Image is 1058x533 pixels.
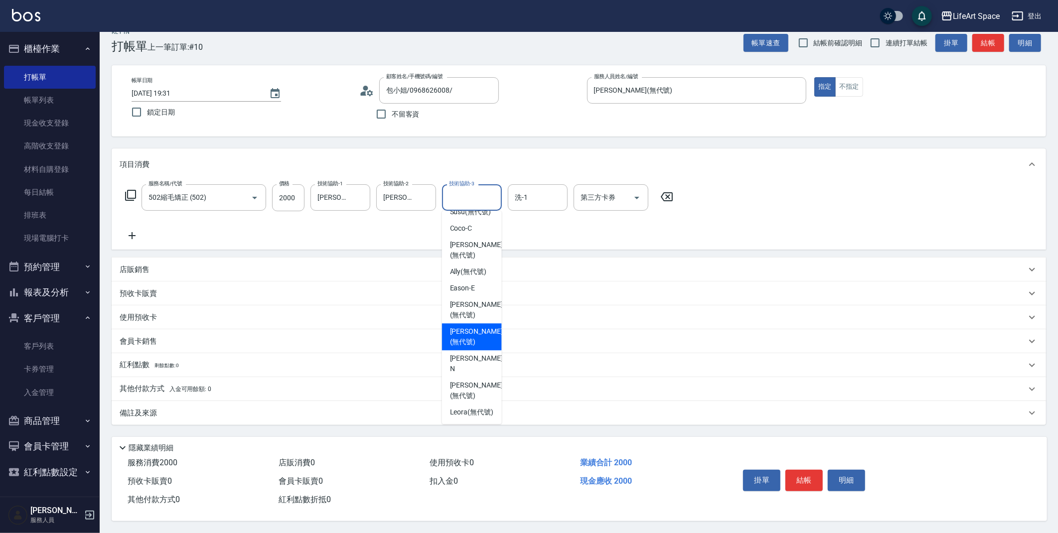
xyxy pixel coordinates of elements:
[4,335,96,358] a: 客戶列表
[112,258,1046,281] div: 店販銷售
[279,180,290,187] label: 價格
[120,312,157,323] p: 使用預收卡
[112,353,1046,377] div: 紅利點數剩餘點數: 0
[148,41,203,53] span: 上一筆訂單:#10
[4,459,96,485] button: 紅利點數設定
[4,381,96,404] a: 入金管理
[4,279,96,305] button: 報表及分析
[4,134,96,157] a: 高階收支登錄
[112,29,148,35] h2: Key In
[30,516,81,525] p: 服務人員
[112,329,1046,353] div: 會員卡銷售
[4,181,96,204] a: 每日結帳
[449,180,474,187] label: 技術協助-3
[828,470,865,491] button: 明細
[4,36,96,62] button: 櫃檯作業
[128,458,177,467] span: 服務消費 2000
[154,363,179,368] span: 剩餘點數: 0
[279,495,331,504] span: 紅利點數折抵 0
[814,38,863,48] span: 結帳前確認明細
[430,476,458,486] span: 扣入金 0
[937,6,1004,26] button: LifeArt Space
[383,180,409,187] label: 技術協助-2
[120,288,157,299] p: 預收卡販賣
[149,180,182,187] label: 服務名稱/代號
[4,204,96,227] a: 排班表
[450,283,475,293] span: Eason -E
[4,158,96,181] a: 材料自購登錄
[263,82,287,106] button: Choose date, selected date is 2025-08-13
[4,89,96,112] a: 帳單列表
[120,408,157,418] p: 備註及來源
[392,109,420,120] span: 不留客資
[972,34,1004,52] button: 結帳
[1009,34,1041,52] button: 明細
[112,377,1046,401] div: 其他付款方式入金可用餘額: 0
[4,227,96,250] a: 現場電腦打卡
[8,505,28,525] img: Person
[128,476,172,486] span: 預收卡販賣 0
[785,470,823,491] button: 結帳
[120,265,150,275] p: 店販銷售
[112,305,1046,329] div: 使用預收卡
[247,190,263,206] button: Open
[132,85,259,102] input: YYYY/MM/DD hh:mm
[4,305,96,331] button: 客戶管理
[1008,7,1046,25] button: 登出
[4,433,96,459] button: 會員卡管理
[4,112,96,134] a: 現金收支登錄
[120,336,157,347] p: 會員卡銷售
[386,73,443,80] label: 顧客姓名/手機號碼/編號
[120,360,179,371] p: 紅利點數
[169,386,212,393] span: 入金可用餘額: 0
[112,401,1046,425] div: 備註及來源
[120,159,150,170] p: 項目消費
[450,266,487,277] span: Ally (無代號)
[935,34,967,52] button: 掛單
[450,380,503,401] span: [PERSON_NAME] (無代號)
[112,281,1046,305] div: 預收卡販賣
[4,358,96,381] a: 卡券管理
[12,9,40,21] img: Logo
[450,299,503,320] span: [PERSON_NAME] (無代號)
[4,408,96,434] button: 商品管理
[279,458,315,467] span: 店販消費 0
[120,384,211,395] p: 其他付款方式
[4,66,96,89] a: 打帳單
[112,148,1046,180] div: 項目消費
[743,470,780,491] button: 掛單
[129,443,173,453] p: 隱藏業績明細
[744,34,788,52] button: 帳單速查
[450,326,503,347] span: [PERSON_NAME] (無代號)
[450,240,503,261] span: [PERSON_NAME] (無代號)
[835,77,863,97] button: 不指定
[450,407,494,417] span: Leora (無代號)
[450,207,491,217] span: Susu (無代號)
[580,458,632,467] span: 業績合計 2000
[4,254,96,280] button: 預約管理
[430,458,474,467] span: 使用預收卡 0
[147,107,175,118] span: 鎖定日期
[450,223,472,234] span: Coco -C
[132,77,152,84] label: 帳單日期
[580,476,632,486] span: 現金應收 2000
[886,38,927,48] span: 連續打單結帳
[594,73,638,80] label: 服務人員姓名/編號
[30,506,81,516] h5: [PERSON_NAME]
[317,180,343,187] label: 技術協助-1
[953,10,1000,22] div: LifeArt Space
[279,476,323,486] span: 會員卡販賣 0
[912,6,932,26] button: save
[112,39,148,53] h3: 打帳單
[450,353,505,374] span: [PERSON_NAME] -N
[128,495,180,504] span: 其他付款方式 0
[814,77,836,97] button: 指定
[629,190,645,206] button: Open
